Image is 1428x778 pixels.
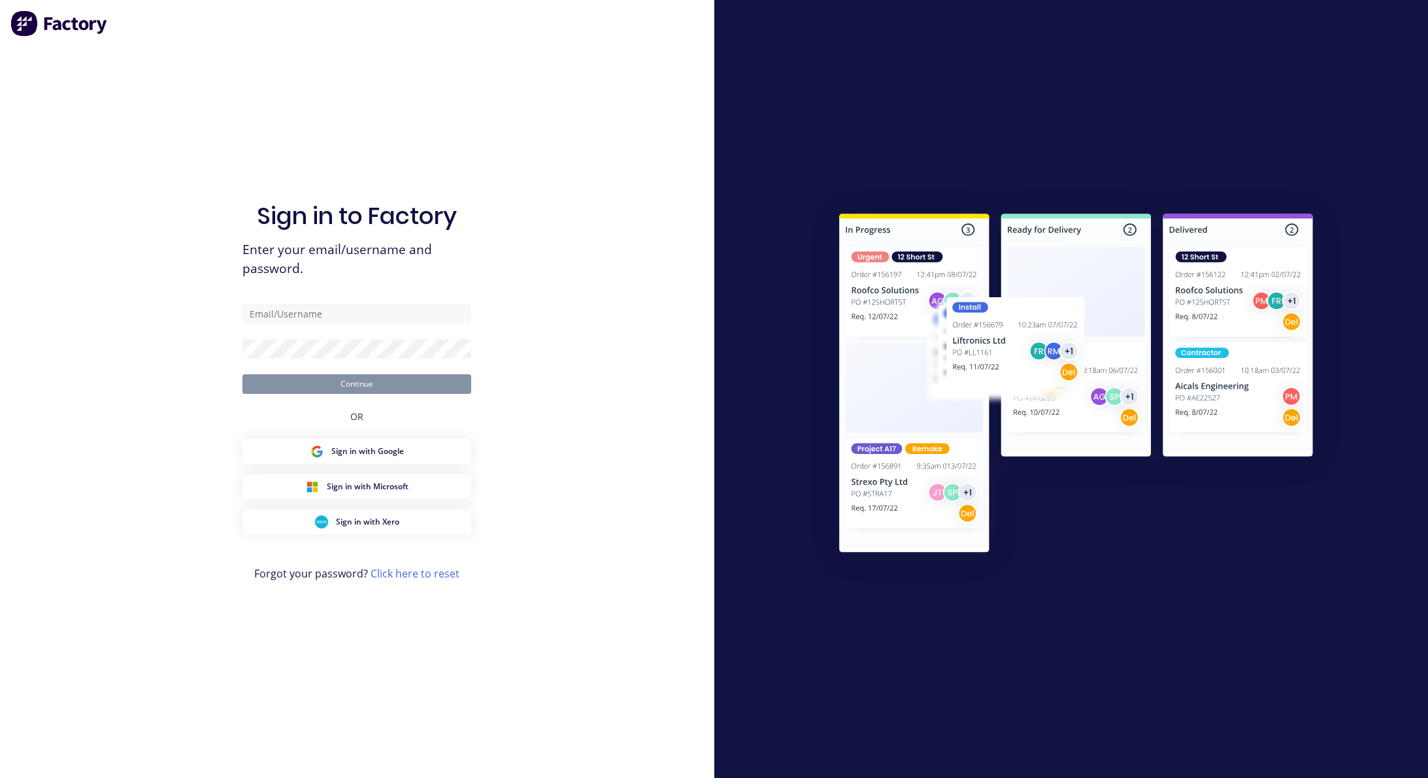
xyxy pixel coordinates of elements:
button: Google Sign inSign in with Google [242,439,471,464]
img: Xero Sign in [315,515,328,528]
span: Enter your email/username and password. [242,240,471,278]
div: OR [350,394,363,439]
img: Factory [10,10,108,37]
input: Email/Username [242,304,471,323]
button: Continue [242,374,471,394]
span: Sign in with Xero [336,516,399,528]
img: Sign in [810,187,1342,583]
button: Xero Sign inSign in with Xero [242,510,471,534]
span: Sign in with Google [331,446,404,457]
span: Sign in with Microsoft [327,481,408,493]
a: Click here to reset [371,566,459,581]
h1: Sign in to Factory [257,202,457,230]
img: Microsoft Sign in [306,480,319,493]
img: Google Sign in [310,445,324,458]
span: Forgot your password? [254,566,459,581]
button: Microsoft Sign inSign in with Microsoft [242,474,471,499]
